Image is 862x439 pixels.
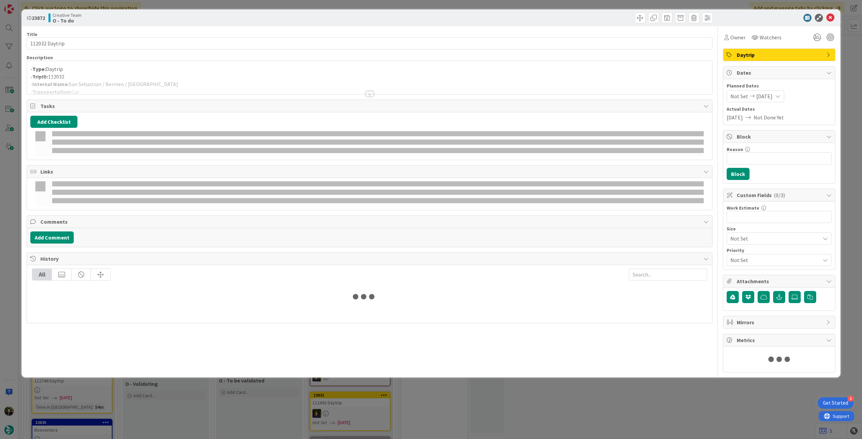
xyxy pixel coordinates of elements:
[40,218,700,226] span: Comments
[14,1,31,9] span: Support
[730,33,745,41] span: Owner
[32,269,52,280] div: All
[53,18,81,23] b: O - To do
[737,51,823,59] span: Daytrip
[823,400,848,406] div: Get Started
[727,146,743,152] label: Reason
[30,116,77,128] button: Add Checklist
[737,191,823,199] span: Custom Fields
[737,277,823,285] span: Attachments
[727,168,750,180] button: Block
[27,54,53,61] span: Description
[774,192,785,198] span: ( 0/3 )
[737,69,823,77] span: Dates
[727,248,832,253] div: Priority
[760,33,782,41] span: Watchers
[727,106,832,113] span: Actual Dates
[727,113,743,121] span: [DATE]
[727,205,759,211] label: Work Estimate
[30,65,709,73] p: - Daytrip
[727,226,832,231] div: Size
[32,14,45,21] b: 23872
[40,255,700,263] span: History
[27,14,45,22] span: ID
[848,396,854,402] div: 4
[754,113,784,121] span: Not Done Yet
[27,31,37,37] label: Title
[30,73,709,81] p: - 112032
[730,255,817,265] span: Not Set
[730,234,817,243] span: Not Set
[40,102,700,110] span: Tasks
[756,92,772,100] span: [DATE]
[737,133,823,141] span: Block
[737,336,823,344] span: Metrics
[730,92,748,100] span: Not Set
[629,268,707,281] input: Search...
[32,73,48,80] strong: TripID:
[818,397,854,409] div: Open Get Started checklist, remaining modules: 4
[27,37,712,49] input: type card name here...
[53,12,81,18] span: Creative Team
[30,231,74,244] button: Add Comment
[40,168,700,176] span: Links
[32,66,46,72] strong: Type:
[727,82,832,89] span: Planned Dates
[737,318,823,326] span: Mirrors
